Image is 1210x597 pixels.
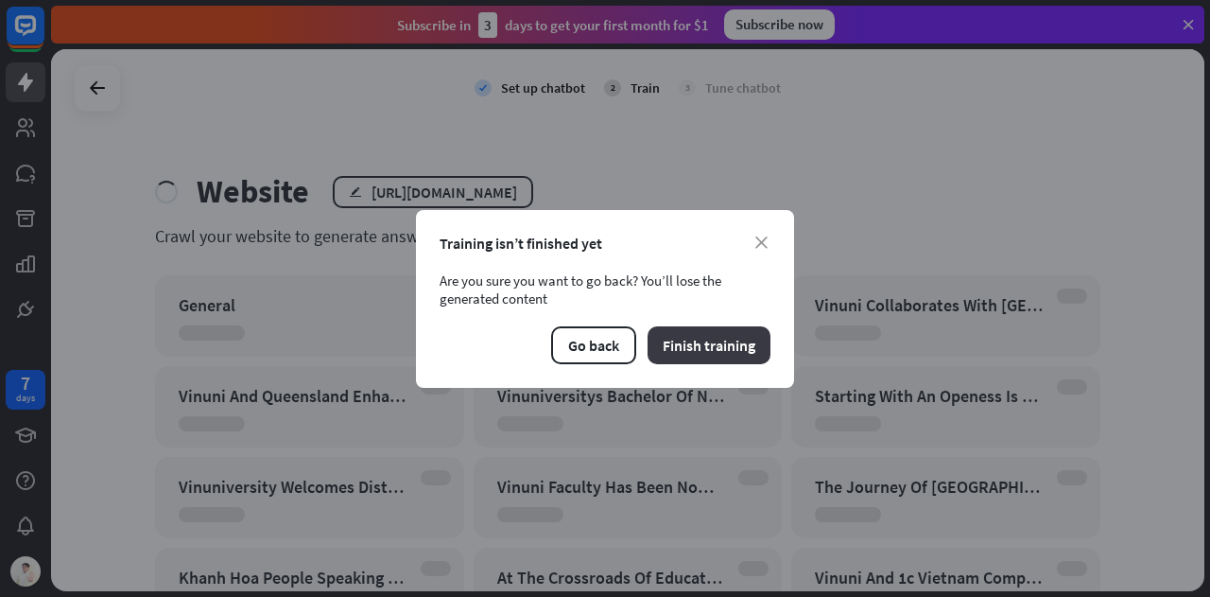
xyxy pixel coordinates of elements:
button: Go back [551,326,636,364]
button: Open LiveChat chat widget [15,8,72,64]
i: close [755,237,768,249]
div: Are you sure you want to go back? You’ll lose the generated content [440,272,770,307]
div: Training isn’t finished yet [440,234,770,253]
button: Finish training [648,326,770,364]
